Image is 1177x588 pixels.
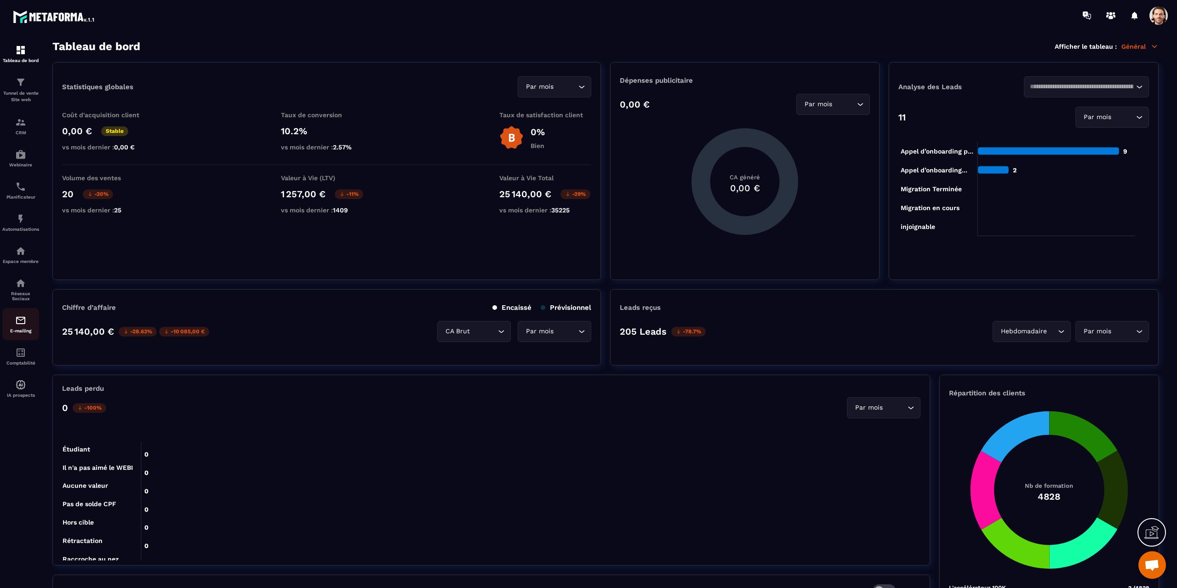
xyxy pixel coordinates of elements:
[999,326,1049,337] span: Hebdomadaire
[885,403,905,413] input: Search for option
[834,99,855,109] input: Search for option
[333,206,348,214] span: 1409
[901,185,962,193] tspan: Migration Terminée
[62,111,154,119] p: Coût d'acquisition client
[15,181,26,192] img: scheduler
[62,326,114,337] p: 25 140,00 €
[437,321,511,342] div: Search for option
[15,278,26,289] img: social-network
[898,112,906,123] p: 11
[2,393,39,398] p: IA prospects
[499,174,591,182] p: Valeur à Vie Total
[2,239,39,271] a: automationsautomationsEspace membre
[1113,326,1134,337] input: Search for option
[901,148,973,155] tspan: Appel d’onboarding p...
[2,259,39,264] p: Espace membre
[63,464,133,471] tspan: Il n'a pas aimé le WEBI
[2,130,39,135] p: CRM
[671,327,706,337] p: -78.7%
[62,143,154,151] p: vs mois dernier :
[281,174,373,182] p: Valeur à Vie (LTV)
[63,537,103,544] tspan: Rétractation
[620,99,650,110] p: 0,00 €
[993,321,1071,342] div: Search for option
[62,188,74,200] p: 20
[13,8,96,25] img: logo
[281,206,373,214] p: vs mois dernier :
[1055,43,1117,50] p: Afficher le tableau :
[472,326,496,337] input: Search for option
[1113,112,1134,122] input: Search for option
[83,189,113,199] p: -20%
[63,500,116,508] tspan: Pas de solde CPF
[2,110,39,142] a: formationformationCRM
[518,321,591,342] div: Search for option
[281,143,373,151] p: vs mois dernier :
[555,82,576,92] input: Search for option
[847,397,920,418] div: Search for option
[114,206,121,214] span: 25
[524,326,555,337] span: Par mois
[15,77,26,88] img: formation
[1081,112,1113,122] span: Par mois
[63,445,90,453] tspan: Étudiant
[2,227,39,232] p: Automatisations
[898,83,1024,91] p: Analyse des Leads
[796,94,870,115] div: Search for option
[2,174,39,206] a: schedulerschedulerPlanificateur
[1024,76,1149,97] div: Search for option
[901,204,960,212] tspan: Migration en cours
[281,111,373,119] p: Taux de conversion
[524,82,555,92] span: Par mois
[2,70,39,110] a: formationformationTunnel de vente Site web
[2,206,39,239] a: automationsautomationsAutomatisations
[333,143,352,151] span: 2.57%
[101,126,128,136] p: Stable
[15,45,26,56] img: formation
[15,213,26,224] img: automations
[15,117,26,128] img: formation
[73,403,106,413] p: -100%
[518,76,591,97] div: Search for option
[901,223,935,231] tspan: injoignable
[281,126,373,137] p: 10.2%
[52,40,140,53] h3: Tableau de bord
[1030,82,1134,92] input: Search for option
[15,149,26,160] img: automations
[1075,321,1149,342] div: Search for option
[2,291,39,301] p: Réseaux Sociaux
[281,188,326,200] p: 1 257,00 €
[62,384,104,393] p: Leads perdu
[2,58,39,63] p: Tableau de bord
[62,303,116,312] p: Chiffre d’affaire
[531,126,545,137] p: 0%
[63,519,94,526] tspan: Hors cible
[1138,551,1166,579] div: Open chat
[62,83,133,91] p: Statistiques globales
[620,303,661,312] p: Leads reçus
[2,38,39,70] a: formationformationTableau de bord
[499,126,524,150] img: b-badge-o.b3b20ee6.svg
[2,142,39,174] a: automationsautomationsWebinaire
[62,174,154,182] p: Volume des ventes
[63,555,119,563] tspan: Raccroche au nez
[62,402,68,413] p: 0
[853,403,885,413] span: Par mois
[1081,326,1113,337] span: Par mois
[499,188,551,200] p: 25 140,00 €
[1075,107,1149,128] div: Search for option
[62,126,92,137] p: 0,00 €
[15,245,26,257] img: automations
[62,206,154,214] p: vs mois dernier :
[2,360,39,365] p: Comptabilité
[443,326,472,337] span: CA Brut
[15,315,26,326] img: email
[15,347,26,358] img: accountant
[499,206,591,214] p: vs mois dernier :
[2,194,39,200] p: Planificateur
[1121,42,1159,51] p: Général
[63,482,108,489] tspan: Aucune valeur
[901,166,967,174] tspan: Appel d’onboarding...
[2,162,39,167] p: Webinaire
[560,189,590,199] p: -29%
